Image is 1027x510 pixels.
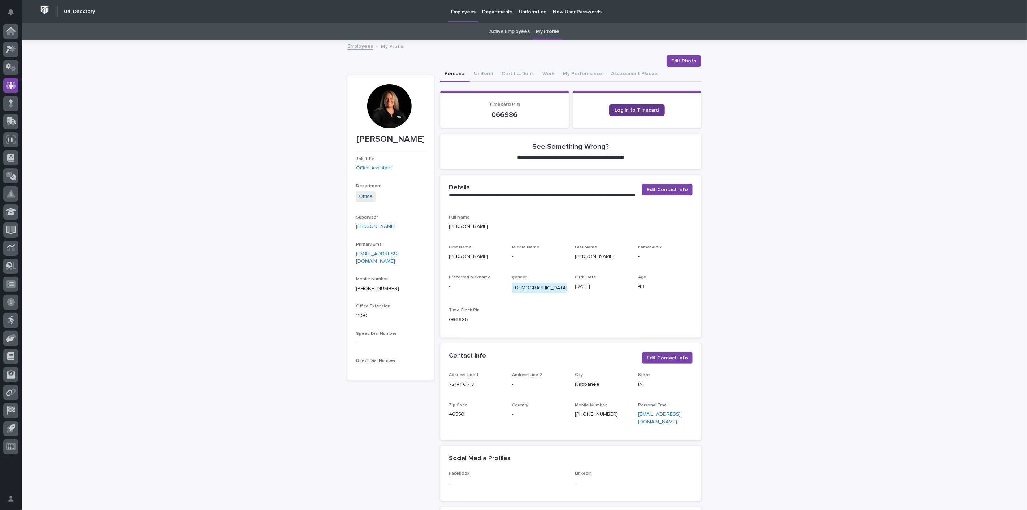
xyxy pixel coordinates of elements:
a: Active Employees [490,23,530,40]
button: Assessment Plaque [607,67,662,82]
span: Middle Name [512,245,539,250]
button: Uniform [470,67,497,82]
a: Office [359,193,373,200]
p: [DATE] [575,283,630,290]
a: [EMAIL_ADDRESS][DOMAIN_NAME] [638,412,681,424]
a: Employees [347,42,373,50]
p: [PERSON_NAME] [449,253,503,260]
span: Mobile Number [356,277,388,281]
button: Certifications [497,67,538,82]
span: Time Clock Pin [449,308,480,312]
span: Primary Email [356,242,384,247]
a: [PHONE_NUMBER] [356,286,399,291]
p: My Profile [381,42,405,50]
button: Work [538,67,559,82]
span: Edit Contact Info [647,354,688,362]
span: State [638,373,650,377]
p: 1200 [356,312,426,320]
p: 066986 [449,316,503,324]
span: Job Title [356,157,374,161]
span: Country [512,403,528,407]
p: - [449,479,567,487]
span: Office Extension [356,304,390,308]
span: First Name [449,245,472,250]
p: - [638,253,693,260]
p: - [512,411,567,418]
p: 48 [638,283,693,290]
button: Edit Photo [667,55,701,67]
h2: See Something Wrong? [533,142,609,151]
span: nameSuffix [638,245,662,250]
p: [PERSON_NAME] [449,223,693,230]
span: City [575,373,583,377]
span: Direct Dial Number [356,359,395,363]
h2: Details [449,184,470,192]
a: [EMAIL_ADDRESS][DOMAIN_NAME] [356,251,399,264]
a: [PHONE_NUMBER] [575,412,618,417]
span: Address Line 1 [449,373,478,377]
button: My Performance [559,67,607,82]
button: Personal [440,67,470,82]
span: Address Line 2 [512,373,542,377]
p: - [575,479,693,487]
span: Last Name [575,245,598,250]
span: Birth Date [575,275,597,280]
p: - [356,339,426,347]
span: Edit Photo [671,57,697,65]
span: Age [638,275,646,280]
p: 46550 [449,411,503,418]
span: Edit Contact Info [647,186,688,193]
span: Facebook [449,471,469,476]
span: Full Name [449,215,470,220]
p: - [512,253,567,260]
p: [PERSON_NAME] [575,253,630,260]
p: - [512,381,567,388]
button: Edit Contact Info [642,352,693,364]
button: Notifications [3,4,18,20]
span: Mobile Number [575,403,607,407]
a: My Profile [536,23,559,40]
span: Timecard PIN [489,102,520,107]
span: Department [356,184,382,188]
span: LinkedIn [575,471,592,476]
h2: Contact Info [449,352,486,360]
h2: Social Media Profiles [449,455,511,463]
a: Log in to Timecard [609,104,665,116]
div: [DEMOGRAPHIC_DATA] [512,283,569,293]
div: Notifications [9,9,18,20]
span: gender [512,275,527,280]
span: Personal Email [638,403,669,407]
span: Zip Code [449,403,468,407]
button: Edit Contact Info [642,184,693,195]
a: Office Assistant [356,164,392,172]
p: [PERSON_NAME] [356,134,426,144]
span: Speed Dial Number [356,332,396,336]
img: Workspace Logo [38,3,51,17]
p: Nappanee [575,381,630,388]
span: Supervisor [356,215,378,220]
span: Log in to Timecard [615,108,659,113]
p: - [449,283,503,290]
p: 72141 CR 9 [449,381,503,388]
h2: 04. Directory [64,9,95,15]
p: 066986 [449,111,560,119]
a: [PERSON_NAME] [356,223,395,230]
p: IN [638,381,693,388]
span: Preferred Nickname [449,275,491,280]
